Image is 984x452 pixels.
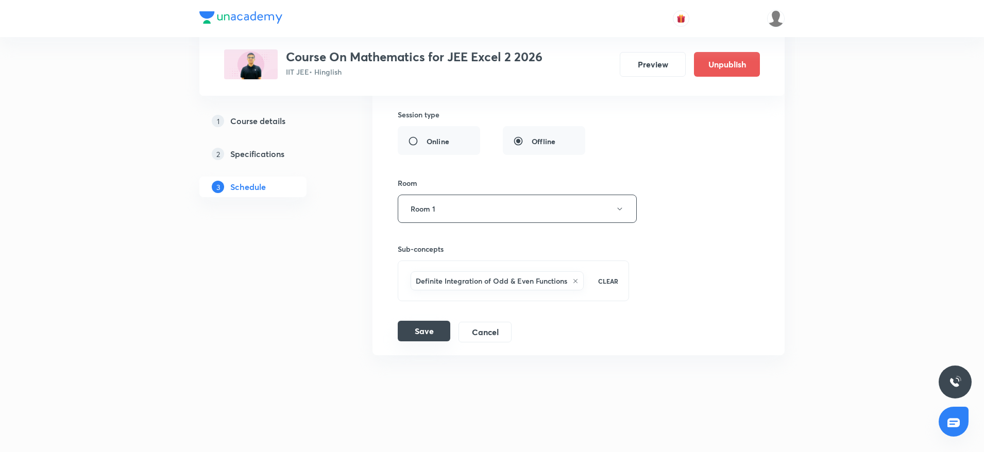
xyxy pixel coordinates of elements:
h5: Schedule [230,181,266,193]
img: 08F0D968-F71F-4A55-A674-E7872C57B38F_plus.png [224,49,278,79]
h6: Sub-concepts [398,244,629,254]
button: Room 1 [398,195,637,223]
img: avatar [676,14,686,23]
p: CLEAR [598,276,618,286]
button: Cancel [459,322,512,342]
h5: Course details [230,115,285,127]
img: Shivank [767,10,785,27]
p: 1 [212,115,224,127]
p: IIT JEE • Hinglish [286,66,542,77]
button: Save [398,321,450,341]
button: Preview [620,52,686,77]
img: ttu [949,376,961,388]
p: 3 [212,181,224,193]
a: Company Logo [199,11,282,26]
h6: Definite Integration of Odd & Even Functions [416,275,567,286]
h6: Room [398,178,417,188]
h3: Course On Mathematics for JEE Excel 2 2026 [286,49,542,64]
button: avatar [673,10,689,27]
h5: Specifications [230,148,284,160]
p: 2 [212,148,224,160]
h6: Session type [398,109,439,120]
a: 2Specifications [199,144,340,164]
a: 1Course details [199,111,340,131]
img: Company Logo [199,11,282,24]
button: Unpublish [694,52,760,77]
